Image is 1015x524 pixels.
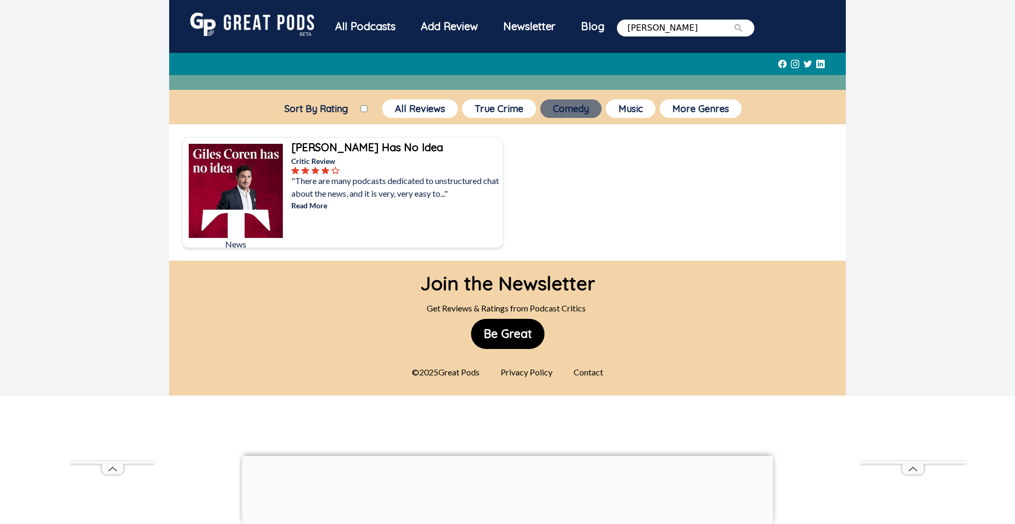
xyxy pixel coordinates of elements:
div: Get Reviews & Ratings from Podcast Critics [420,298,595,319]
button: Be Great [471,319,545,349]
a: All Podcasts [322,13,408,43]
a: Comedy [538,97,604,120]
button: Comedy [540,99,602,118]
p: Critic Review [291,155,501,167]
button: All Reviews [382,99,458,118]
div: © 2025 Great Pods [405,362,486,383]
iframe: Advertisement [242,456,773,521]
img: GreatPods [190,13,314,36]
div: Contact [567,362,610,383]
a: Giles Coren Has No IdeaNews[PERSON_NAME] Has No IdeaCritic Review"There are many podcasts dedicat... [182,137,503,248]
button: Music [606,99,656,118]
a: Newsletter [491,13,568,43]
img: Giles Coren Has No Idea [189,144,283,238]
b: [PERSON_NAME] Has No Idea [291,141,443,154]
a: True Crime [460,97,538,120]
iframe: Advertisement [70,144,155,461]
p: Read More [291,200,501,211]
button: True Crime [462,99,536,118]
p: "There are many podcasts dedicated to unstructured chat about the news, and it is very, very easy... [291,174,501,200]
a: Add Review [408,13,491,40]
input: Search by Title [628,22,733,34]
a: Blog [568,13,617,40]
iframe: Advertisement [860,144,966,461]
div: Newsletter [491,13,568,40]
button: More Genres [660,99,742,118]
div: Privacy Policy [494,362,559,383]
p: News [189,238,283,251]
a: Music [604,97,658,120]
label: Sort By Rating [272,103,361,115]
a: All Reviews [380,97,460,120]
div: Join the Newsletter [420,261,595,298]
div: All Podcasts [322,13,408,40]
